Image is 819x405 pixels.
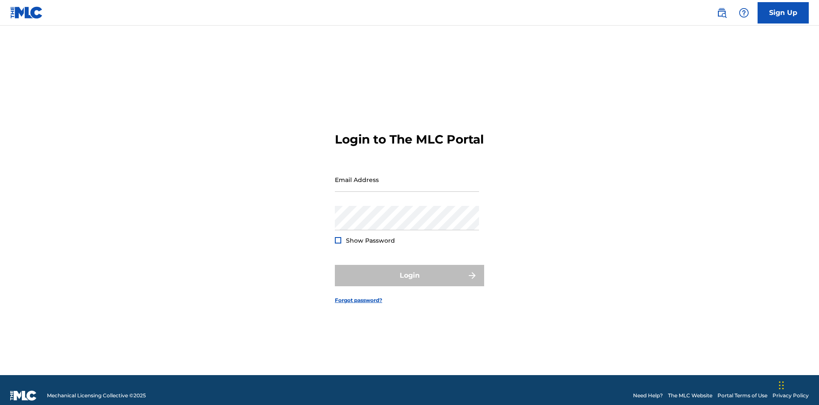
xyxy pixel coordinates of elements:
[47,392,146,399] span: Mechanical Licensing Collective © 2025
[346,237,395,244] span: Show Password
[335,296,382,304] a: Forgot password?
[735,4,752,21] div: Help
[776,364,819,405] iframe: Chat Widget
[633,392,663,399] a: Need Help?
[713,4,730,21] a: Public Search
[773,392,809,399] a: Privacy Policy
[717,392,767,399] a: Portal Terms of Use
[668,392,712,399] a: The MLC Website
[335,132,484,147] h3: Login to The MLC Portal
[758,2,809,23] a: Sign Up
[10,6,43,19] img: MLC Logo
[10,390,37,401] img: logo
[717,8,727,18] img: search
[739,8,749,18] img: help
[779,373,784,398] div: Drag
